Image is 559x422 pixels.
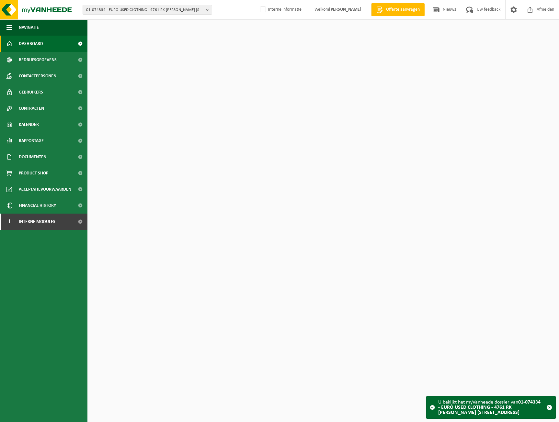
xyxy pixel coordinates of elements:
span: Acceptatievoorwaarden [19,181,71,197]
span: Rapportage [19,133,44,149]
span: Gebruikers [19,84,43,100]
span: Documenten [19,149,46,165]
strong: 01-074334 - EURO USED CLOTHING - 4761 RK [PERSON_NAME] [STREET_ADDRESS] [438,400,541,415]
span: 01-074334 - EURO USED CLOTHING - 4761 RK [PERSON_NAME] [STREET_ADDRESS] [86,5,203,15]
span: Offerte aanvragen [384,6,421,13]
span: Contactpersonen [19,68,56,84]
a: Offerte aanvragen [371,3,425,16]
span: Navigatie [19,19,39,36]
span: Bedrijfsgegevens [19,52,57,68]
span: Kalender [19,117,39,133]
span: Dashboard [19,36,43,52]
span: Product Shop [19,165,48,181]
span: Contracten [19,100,44,117]
span: I [6,214,12,230]
span: Interne modules [19,214,55,230]
label: Interne informatie [259,5,302,15]
div: U bekijkt het myVanheede dossier van [438,396,543,418]
span: Financial History [19,197,56,214]
strong: [PERSON_NAME] [329,7,361,12]
button: 01-074334 - EURO USED CLOTHING - 4761 RK [PERSON_NAME] [STREET_ADDRESS] [83,5,212,15]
